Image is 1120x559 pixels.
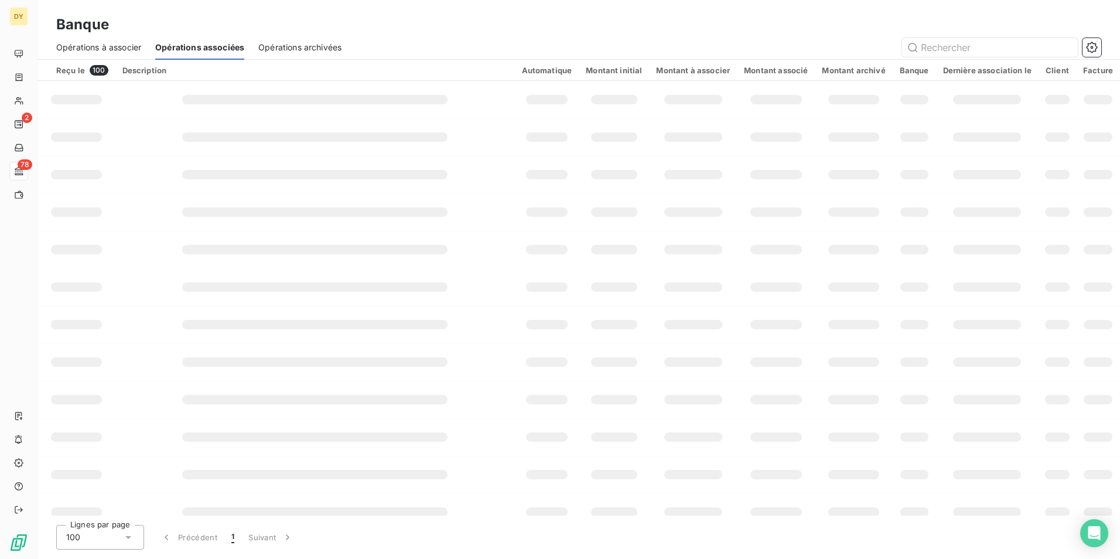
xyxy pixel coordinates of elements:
span: Opérations associées [155,42,244,53]
div: Client [1046,66,1069,75]
span: 100 [90,65,108,76]
div: Facture [1083,66,1113,75]
h3: Banque [56,14,109,35]
img: Logo LeanPay [9,533,28,552]
span: 1 [231,531,234,543]
div: Montant à associer [656,66,730,75]
div: Banque [900,66,929,75]
div: DY [9,7,28,26]
span: Opérations à associer [56,42,141,53]
div: Reçu le [56,65,108,76]
span: Opérations archivées [258,42,342,53]
div: Open Intercom Messenger [1080,519,1108,547]
div: Dernière association le [943,66,1032,75]
div: Description [122,66,508,75]
div: Montant associé [744,66,808,75]
div: Automatique [522,66,572,75]
div: Montant initial [586,66,642,75]
span: 78 [18,159,32,170]
button: 1 [224,525,241,550]
div: Montant archivé [822,66,885,75]
span: 100 [66,531,80,543]
button: Suivant [241,525,301,550]
span: 2 [22,113,32,123]
input: Rechercher [902,38,1078,57]
button: Précédent [153,525,224,550]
